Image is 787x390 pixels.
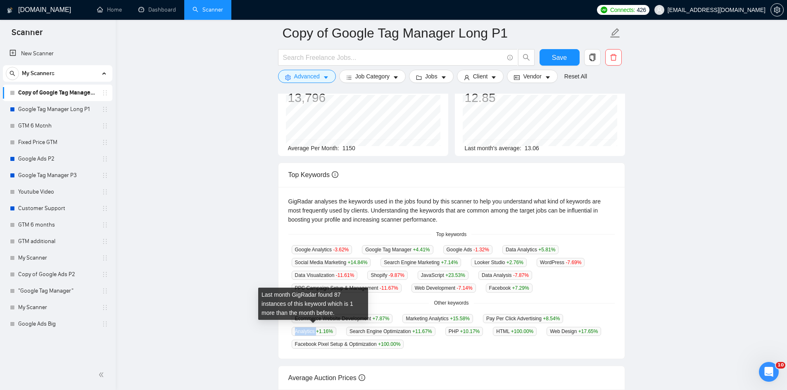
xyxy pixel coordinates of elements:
[464,74,470,80] span: user
[283,52,504,63] input: Search Freelance Jobs...
[552,52,567,63] span: Save
[425,72,437,81] span: Jobs
[18,151,97,167] a: Google Ads P2
[102,304,108,311] span: holder
[584,49,601,66] button: copy
[514,74,520,80] span: idcard
[22,65,55,82] span: My Scanners
[606,54,621,61] span: delete
[18,283,97,299] a: "Google Tag Manager"
[18,167,97,184] a: Google Tag Manager P3
[441,260,458,265] span: +7.14 %
[412,329,432,334] span: +11.67 %
[418,271,468,280] span: JavaScript
[460,329,480,334] span: +10.17 %
[416,74,422,80] span: folder
[506,260,523,265] span: +2.76 %
[393,74,399,80] span: caret-down
[102,321,108,327] span: holder
[507,70,557,83] button: idcardVendorcaret-down
[292,245,352,254] span: Google Analytics
[409,70,454,83] button: folderJobscaret-down
[18,85,97,101] a: Copy of Google Tag Manager Long P1
[18,299,97,316] a: My Scanner
[656,7,662,13] span: user
[102,106,108,113] span: holder
[288,366,615,390] div: Average Auction Prices
[98,371,107,379] span: double-left
[18,217,97,233] a: GTM 6 months
[292,327,336,336] span: Analytics
[380,285,398,291] span: -11.67 %
[362,245,433,254] span: Google Tag Manager
[18,233,97,250] a: GTM additional
[316,329,333,334] span: +1.16 %
[478,271,532,280] span: Data Analysis
[564,72,587,81] a: Reset All
[18,134,97,151] a: Fixed Price GTM
[102,172,108,179] span: holder
[6,71,19,76] span: search
[372,316,389,321] span: +7.87 %
[102,222,108,228] span: holder
[336,272,354,278] span: -11.61 %
[102,139,108,146] span: holder
[411,284,476,293] span: Web Development
[483,314,563,323] span: Pay Per Click Advertising
[18,316,97,332] a: Google Ads Big
[102,255,108,261] span: holder
[601,7,607,13] img: upwork-logo.png
[389,272,404,278] span: -9.87 %
[380,258,461,267] span: Search Engine Marketing
[3,65,112,332] li: My Scanners
[292,340,404,349] span: Facebook Pixel Setup & Optimization
[431,231,471,239] span: Top keywords
[18,200,97,217] a: Customer Support
[525,145,539,151] span: 13.06
[770,7,784,13] a: setting
[413,247,430,253] span: +4.41 %
[342,145,355,151] span: 1150
[473,247,489,253] span: -1.32 %
[378,341,400,347] span: +100.00 %
[5,26,49,44] span: Scanner
[605,49,622,66] button: delete
[102,238,108,245] span: holder
[323,74,329,80] span: caret-down
[776,362,785,369] span: 10
[513,272,529,278] span: -7.87 %
[771,7,783,13] span: setting
[523,72,541,81] span: Vendor
[367,271,407,280] span: Shopify
[445,272,465,278] span: +23.53 %
[402,314,473,323] span: Marketing Analytics
[538,247,555,253] span: +5.81 %
[285,74,291,80] span: setting
[278,70,336,83] button: settingAdvancedcaret-down
[486,284,533,293] span: Facebook
[457,285,473,291] span: -7.14 %
[333,247,349,253] span: -3.62 %
[610,5,635,14] span: Connects:
[429,299,473,307] span: Other keywords
[585,54,600,61] span: copy
[6,67,19,80] button: search
[346,327,435,336] span: Search Engine Optimization
[540,49,580,66] button: Save
[443,245,492,254] span: Google Ads
[450,316,470,321] span: +15.58 %
[7,4,13,17] img: logo
[292,271,358,280] span: Data Visualization
[18,101,97,118] a: Google Tag Manager Long P1
[545,74,551,80] span: caret-down
[258,288,368,320] div: Last month GigRadar found 87 instances of this keyword which is 1 more than the month before.
[292,284,402,293] span: PPC Campaign Setup & Management
[102,156,108,162] span: holder
[547,327,601,336] span: Web Design
[102,205,108,212] span: holder
[441,74,447,80] span: caret-down
[283,23,608,43] input: Scanner name...
[566,260,581,265] span: -7.69 %
[18,266,97,283] a: Copy of Google Ads P2
[471,258,526,267] span: Looker Studio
